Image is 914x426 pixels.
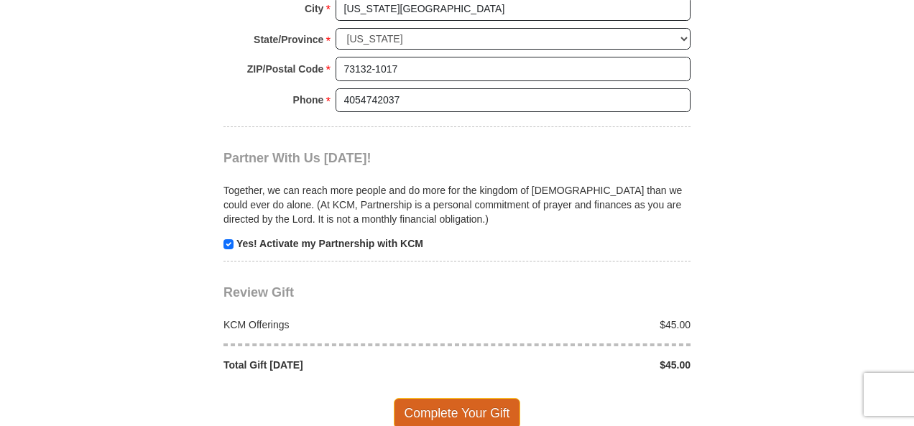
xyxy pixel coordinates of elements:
div: Total Gift [DATE] [216,358,458,372]
div: KCM Offerings [216,318,458,332]
strong: State/Province [254,29,323,50]
strong: ZIP/Postal Code [247,59,324,79]
div: $45.00 [457,318,698,332]
strong: Yes! Activate my Partnership with KCM [236,238,423,249]
span: Review Gift [223,285,294,300]
strong: Phone [293,90,324,110]
p: Together, we can reach more people and do more for the kingdom of [DEMOGRAPHIC_DATA] than we coul... [223,183,691,226]
span: Partner With Us [DATE]! [223,151,371,165]
div: $45.00 [457,358,698,372]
